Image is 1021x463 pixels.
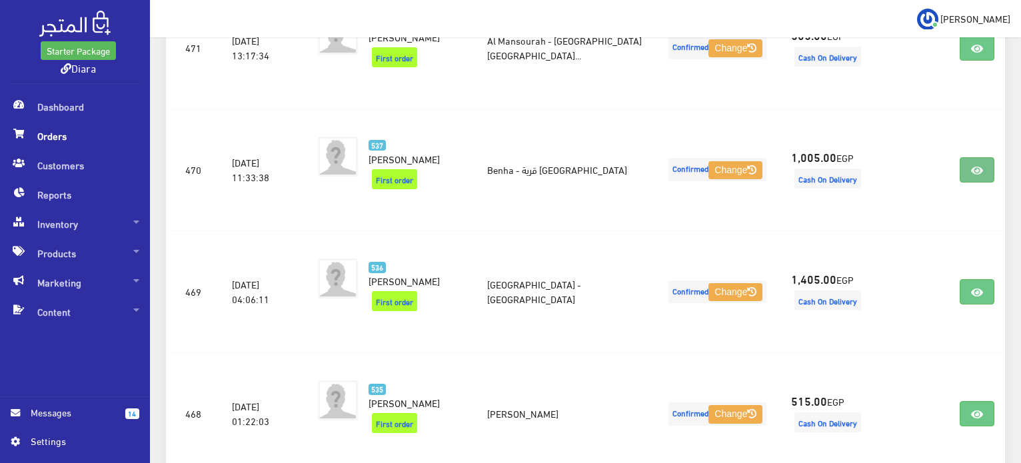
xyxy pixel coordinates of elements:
[708,405,762,424] button: Change
[668,280,766,304] span: Confirmed
[11,92,139,121] span: Dashboard
[369,380,455,410] a: 535 [PERSON_NAME]
[372,169,417,189] span: First order
[369,384,387,395] span: 535
[369,262,387,273] span: 536
[221,109,297,231] td: [DATE] 11:33:38
[708,283,762,302] button: Change
[780,231,880,352] td: EGP
[11,180,139,209] span: Reports
[940,10,1010,27] span: [PERSON_NAME]
[372,291,417,311] span: First order
[794,47,861,67] span: Cash On Delivery
[708,39,762,58] button: Change
[221,231,297,352] td: [DATE] 04:06:11
[794,169,861,189] span: Cash On Delivery
[794,290,861,310] span: Cash On Delivery
[11,268,139,297] span: Marketing
[794,412,861,432] span: Cash On Delivery
[668,36,766,59] span: Confirmed
[477,231,654,352] td: [GEOGRAPHIC_DATA] - [GEOGRAPHIC_DATA]
[41,41,116,60] a: Starter Package
[369,393,440,412] span: [PERSON_NAME]
[39,11,111,37] img: .
[11,151,139,180] span: Customers
[318,137,358,177] img: avatar.png
[125,408,139,419] span: 14
[369,137,455,166] a: 537 [PERSON_NAME]
[369,271,440,290] span: [PERSON_NAME]
[11,121,139,151] span: Orders
[11,238,139,268] span: Products
[11,297,139,326] span: Content
[668,158,766,181] span: Confirmed
[954,372,1005,422] iframe: Drift Widget Chat Controller
[31,434,128,448] span: Settings
[369,140,387,151] span: 537
[11,405,139,434] a: 14 Messages
[791,148,836,165] strong: 1,005.00
[318,258,358,298] img: avatar.png
[318,380,358,420] img: avatar.png
[61,58,96,77] a: Diara
[372,413,417,433] span: First order
[166,231,221,352] td: 469
[372,47,417,67] span: First order
[166,109,221,231] td: 470
[668,402,766,426] span: Confirmed
[917,8,1010,29] a: ... [PERSON_NAME]
[369,258,455,288] a: 536 [PERSON_NAME]
[31,405,115,420] span: Messages
[11,434,139,455] a: Settings
[369,149,440,168] span: [PERSON_NAME]
[708,161,762,180] button: Change
[791,392,827,409] strong: 515.00
[11,209,139,238] span: Inventory
[477,109,654,231] td: Benha - قرية [GEOGRAPHIC_DATA]
[780,109,880,231] td: EGP
[917,9,938,30] img: ...
[791,270,836,287] strong: 1,405.00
